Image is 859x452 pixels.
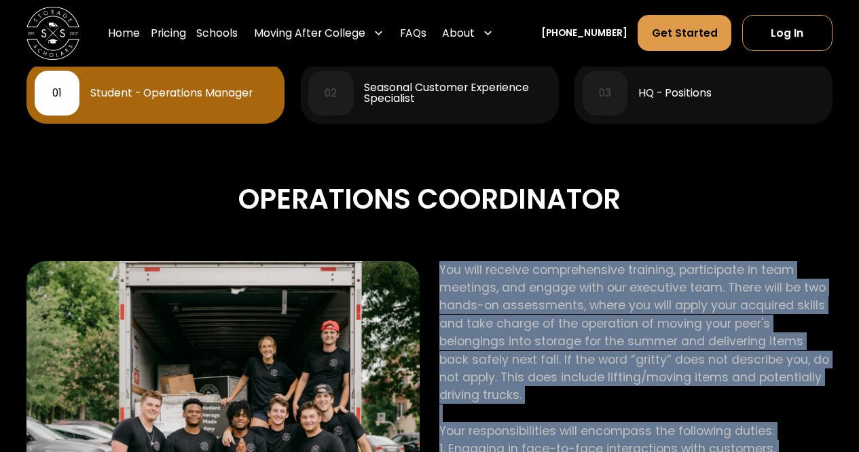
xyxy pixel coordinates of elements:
div: 02 [325,88,337,99]
a: Pricing [151,15,186,52]
a: Log In [742,15,833,51]
div: Moving After College [254,25,365,41]
img: Storage Scholars main logo [26,7,79,60]
div: Student - Operations Manager [90,88,253,99]
a: FAQs [400,15,426,52]
div: About [442,25,475,41]
div: 03 [599,88,611,99]
a: [PHONE_NUMBER] [541,27,627,41]
div: About [437,15,498,52]
a: Home [108,15,140,52]
div: Moving After College [249,15,389,52]
div: HQ - Positions [638,88,712,99]
div: Seasonal Customer Experience Specialist [364,82,550,103]
div: Operations Coordinator [26,177,833,221]
a: Schools [196,15,238,52]
a: Get Started [638,15,731,51]
div: 01 [52,88,62,99]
